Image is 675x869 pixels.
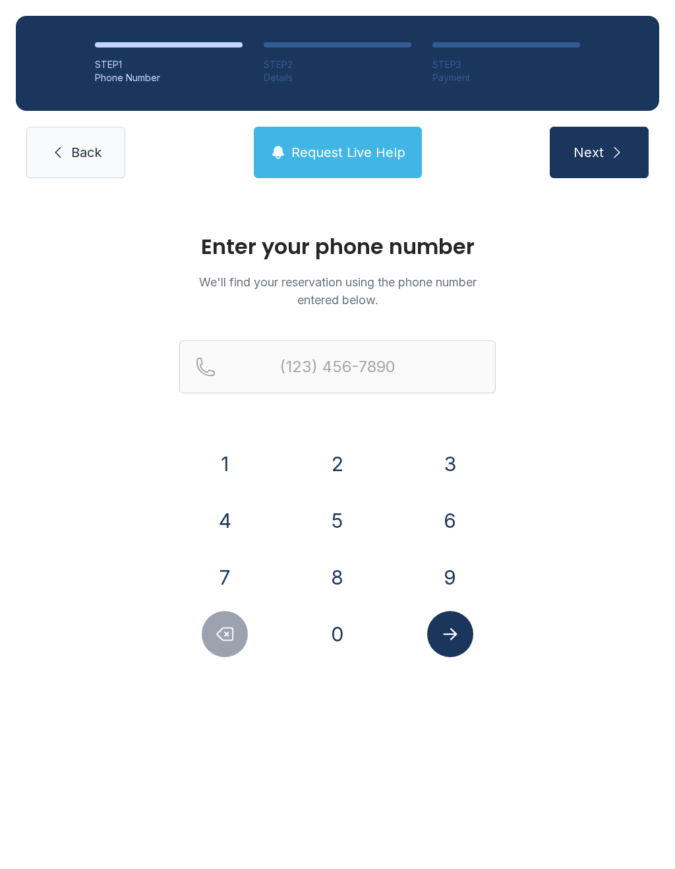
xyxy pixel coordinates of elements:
[95,58,243,71] div: STEP 1
[71,143,102,162] span: Back
[202,498,248,544] button: 4
[202,554,248,600] button: 7
[427,611,473,657] button: Submit lookup form
[314,498,361,544] button: 5
[202,611,248,657] button: Delete number
[291,143,405,162] span: Request Live Help
[95,71,243,84] div: Phone Number
[314,611,361,657] button: 0
[427,554,473,600] button: 9
[264,71,411,84] div: Details
[314,441,361,487] button: 2
[427,498,473,544] button: 6
[432,71,580,84] div: Payment
[314,554,361,600] button: 8
[179,340,496,393] input: Reservation phone number
[573,143,604,162] span: Next
[427,441,473,487] button: 3
[179,273,496,309] p: We'll find your reservation using the phone number entered below.
[264,58,411,71] div: STEP 2
[432,58,580,71] div: STEP 3
[179,236,496,257] h1: Enter your phone number
[202,441,248,487] button: 1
